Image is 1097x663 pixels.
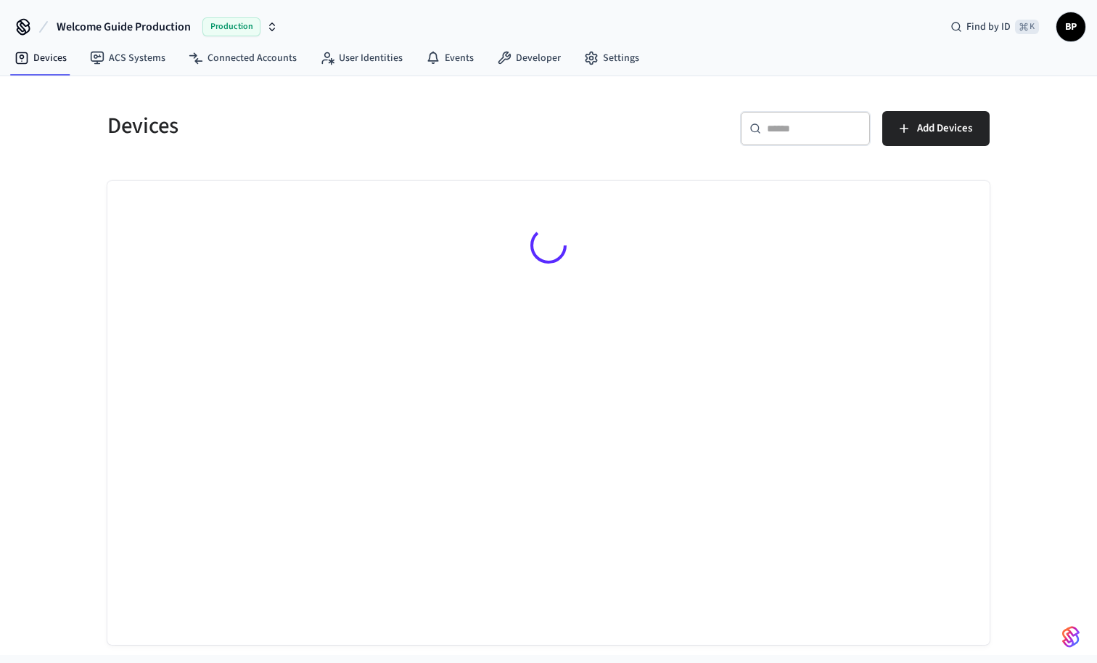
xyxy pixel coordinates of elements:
a: Settings [572,45,651,71]
span: Add Devices [917,119,972,138]
a: User Identities [308,45,414,71]
span: Find by ID [966,20,1011,34]
button: Add Devices [882,111,990,146]
a: Events [414,45,485,71]
span: BP [1058,14,1084,40]
a: ACS Systems [78,45,177,71]
div: Find by ID⌘ K [939,14,1051,40]
h5: Devices [107,111,540,141]
span: Production [202,17,260,36]
a: Developer [485,45,572,71]
img: SeamLogoGradient.69752ec5.svg [1062,625,1080,648]
a: Connected Accounts [177,45,308,71]
span: ⌘ K [1015,20,1039,34]
a: Devices [3,45,78,71]
button: BP [1056,12,1085,41]
span: Welcome Guide Production [57,18,191,36]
